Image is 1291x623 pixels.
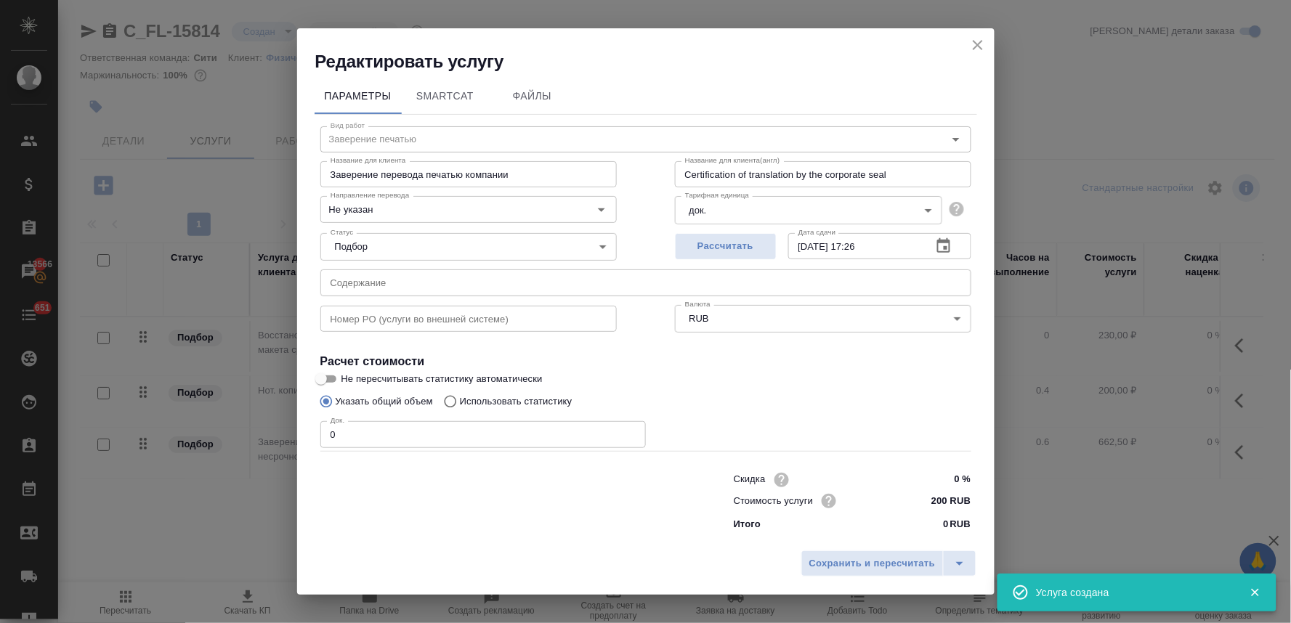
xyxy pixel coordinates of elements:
[460,394,572,409] p: Использовать статистику
[675,196,942,224] div: док.
[341,372,543,386] span: Не пересчитывать статистику автоматически
[1036,585,1228,600] div: Услуга создана
[591,200,612,220] button: Open
[320,233,617,261] div: Подбор
[801,550,944,577] button: Сохранить и пересчитать
[410,87,480,105] span: SmartCat
[336,394,433,409] p: Указать общий объем
[967,34,989,56] button: close
[809,555,936,572] span: Сохранить и пересчитать
[675,233,777,260] button: Рассчитать
[950,517,971,532] p: RUB
[320,353,971,370] h4: Расчет стоимости
[331,240,373,253] button: Подбор
[916,490,971,511] input: ✎ Введи что-нибудь
[1240,586,1270,599] button: Закрыть
[685,204,711,216] button: док.
[323,87,393,105] span: Параметры
[734,494,814,508] p: Стоимость услуги
[685,312,713,325] button: RUB
[944,517,949,532] p: 0
[734,472,766,486] p: Скидка
[801,550,976,577] div: split button
[498,87,567,105] span: Файлы
[683,238,769,255] span: Рассчитать
[315,50,995,73] h2: Редактировать услугу
[916,469,971,490] input: ✎ Введи что-нибудь
[675,305,971,333] div: RUB
[734,517,761,532] p: Итого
